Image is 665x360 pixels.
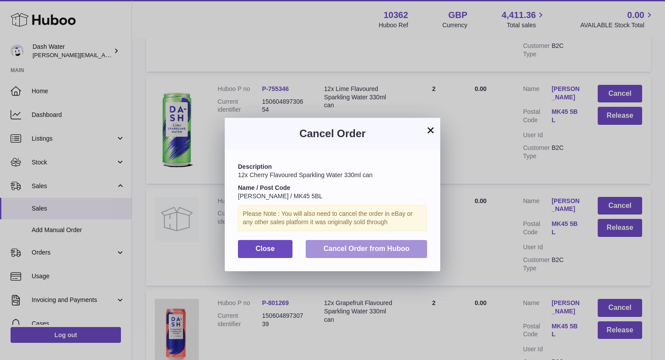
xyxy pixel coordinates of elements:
h3: Cancel Order [238,127,427,141]
span: Cancel Order from Huboo [323,245,409,252]
button: Cancel Order from Huboo [306,240,427,258]
span: 12x Cherry Flavoured Sparkling Water 330ml can [238,171,373,178]
span: Close [256,245,275,252]
button: Close [238,240,292,258]
strong: Name / Post Code [238,184,290,191]
button: × [425,125,436,135]
span: [PERSON_NAME] / MK45 5BL [238,193,322,200]
div: Please Note : You will also need to cancel the order in eBay or any other sales platform it was o... [238,205,427,231]
strong: Description [238,163,272,170]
